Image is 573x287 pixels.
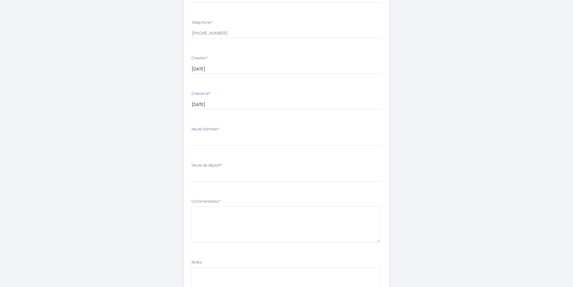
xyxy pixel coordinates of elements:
label: Heure de départ [192,163,222,168]
label: Checkin [192,55,208,61]
label: Checkout [192,91,211,97]
label: Notes [192,260,202,265]
label: Commentaires [192,199,221,204]
label: Téléphone [192,20,213,26]
label: Heure d'arrivée [192,126,219,132]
